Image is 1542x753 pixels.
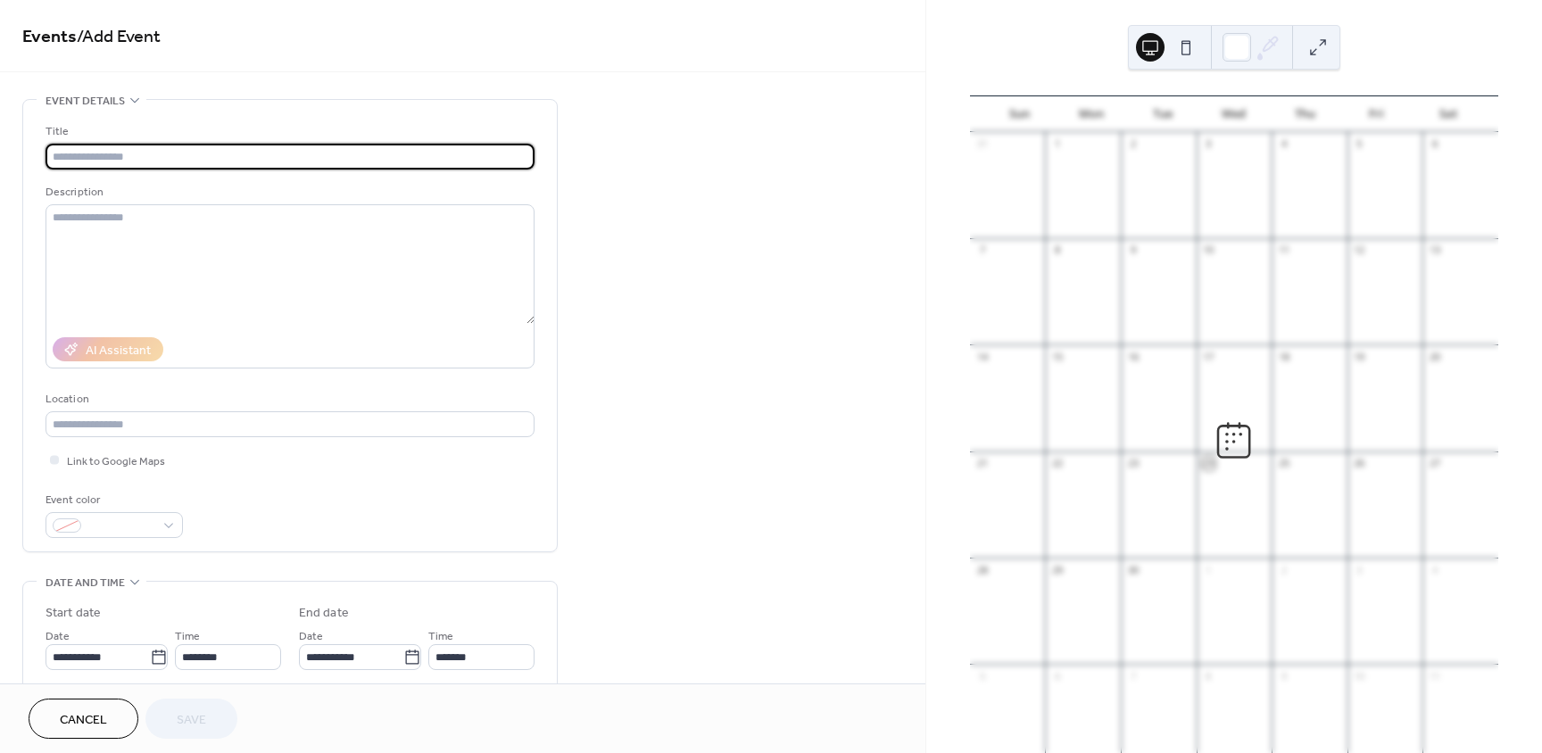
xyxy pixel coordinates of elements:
[984,96,1056,132] div: Sun
[1353,563,1366,576] div: 3
[46,574,125,592] span: Date and time
[1353,669,1366,683] div: 10
[1428,669,1441,683] div: 11
[46,604,101,623] div: Start date
[1198,96,1270,132] div: Wed
[1277,137,1290,151] div: 4
[1202,137,1215,151] div: 3
[1126,350,1140,363] div: 16
[1126,137,1140,151] div: 2
[1353,457,1366,470] div: 26
[1050,137,1064,151] div: 1
[77,20,161,54] span: / Add Event
[1277,244,1290,257] div: 11
[46,122,531,141] div: Title
[975,457,989,470] div: 21
[1428,563,1441,576] div: 4
[1428,137,1441,151] div: 6
[1270,96,1341,132] div: Thu
[1413,96,1484,132] div: Sat
[975,563,989,576] div: 28
[1277,669,1290,683] div: 9
[175,627,200,646] span: Time
[1428,244,1441,257] div: 13
[46,390,531,409] div: Location
[1428,457,1441,470] div: 27
[1428,350,1441,363] div: 20
[67,452,165,471] span: Link to Google Maps
[1202,350,1215,363] div: 17
[46,183,531,202] div: Description
[975,137,989,151] div: 31
[1056,96,1127,132] div: Mon
[46,627,70,646] span: Date
[1353,244,1366,257] div: 12
[1126,244,1140,257] div: 9
[299,627,323,646] span: Date
[428,627,453,646] span: Time
[1202,244,1215,257] div: 10
[1277,457,1290,470] div: 25
[1202,457,1215,470] div: 24
[46,491,179,509] div: Event color
[975,350,989,363] div: 14
[60,711,107,730] span: Cancel
[299,604,349,623] div: End date
[975,669,989,683] div: 5
[1277,563,1290,576] div: 2
[1353,350,1366,363] div: 19
[22,20,77,54] a: Events
[1050,244,1064,257] div: 8
[1050,669,1064,683] div: 6
[1126,457,1140,470] div: 23
[1277,350,1290,363] div: 18
[1341,96,1413,132] div: Fri
[1050,563,1064,576] div: 29
[1050,457,1064,470] div: 22
[29,699,138,739] button: Cancel
[975,244,989,257] div: 7
[1126,563,1140,576] div: 30
[1126,669,1140,683] div: 7
[1202,669,1215,683] div: 8
[1127,96,1198,132] div: Tue
[1353,137,1366,151] div: 5
[46,92,125,111] span: Event details
[1050,350,1064,363] div: 15
[1202,563,1215,576] div: 1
